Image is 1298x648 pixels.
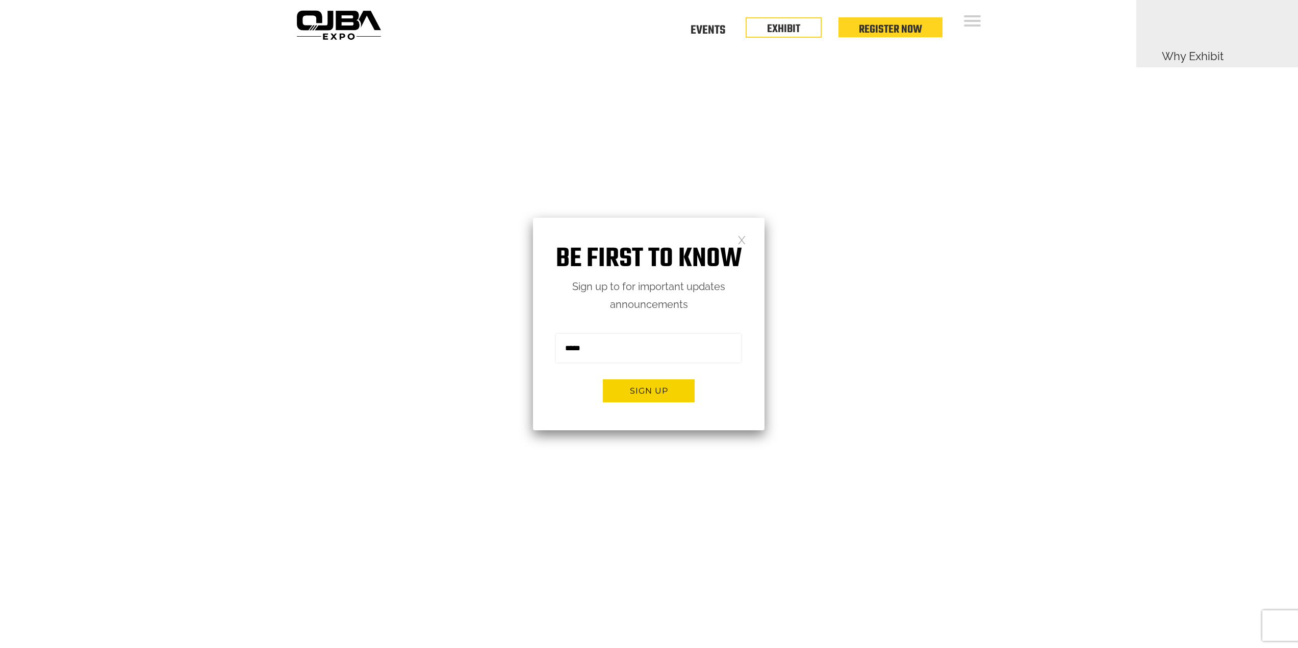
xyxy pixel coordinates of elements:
[603,379,695,402] button: Sign up
[859,21,922,38] a: Register Now
[767,20,800,38] a: EXHIBIT
[737,235,746,244] a: Close
[533,278,765,314] p: Sign up to for important updates announcements
[533,243,765,275] h1: Be first to know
